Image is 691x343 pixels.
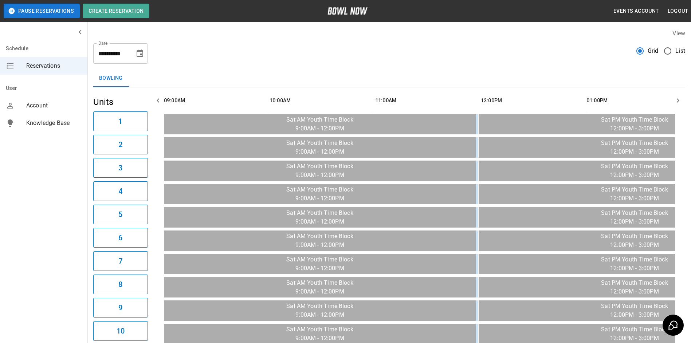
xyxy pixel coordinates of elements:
button: 9 [93,298,148,318]
button: Pause Reservations [4,4,80,18]
button: 7 [93,251,148,271]
button: 3 [93,158,148,178]
span: Grid [648,47,659,55]
button: Create Reservation [83,4,149,18]
h6: 4 [118,185,122,197]
h6: 6 [118,232,122,244]
button: 1 [93,111,148,131]
button: Choose date, selected date is Sep 20, 2025 [133,46,147,61]
h6: 5 [118,209,122,220]
h6: 3 [118,162,122,174]
span: Knowledge Base [26,119,82,127]
th: 11:00AM [375,90,478,111]
h6: 1 [118,115,122,127]
h6: 7 [118,255,122,267]
button: Logout [665,4,691,18]
h5: Units [93,96,148,108]
h6: 8 [118,279,122,290]
img: logo [327,7,368,15]
label: View [672,30,685,37]
button: 5 [93,205,148,224]
th: 09:00AM [164,90,267,111]
h6: 9 [118,302,122,314]
span: Account [26,101,82,110]
button: 6 [93,228,148,248]
span: Reservations [26,62,82,70]
button: 10 [93,321,148,341]
span: List [675,47,685,55]
button: Events Account [610,4,662,18]
th: 10:00AM [270,90,372,111]
button: 4 [93,181,148,201]
h6: 2 [118,139,122,150]
h6: 10 [117,325,125,337]
th: 12:00PM [481,90,584,111]
div: inventory tabs [93,70,685,87]
button: Bowling [93,70,129,87]
button: 2 [93,135,148,154]
button: 8 [93,275,148,294]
